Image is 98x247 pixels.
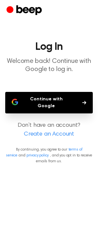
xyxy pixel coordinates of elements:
p: Don’t have an account? [5,121,93,139]
p: By continuing, you agree to our and , and you opt in to receive emails from us. [5,147,93,164]
a: Create an Account [7,130,91,139]
h1: Log In [5,42,93,52]
a: privacy policy [26,153,49,157]
p: Welcome back! Continue with Google to log in. [5,57,93,74]
a: Beep [7,4,43,17]
button: Continue with Google [5,92,93,113]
